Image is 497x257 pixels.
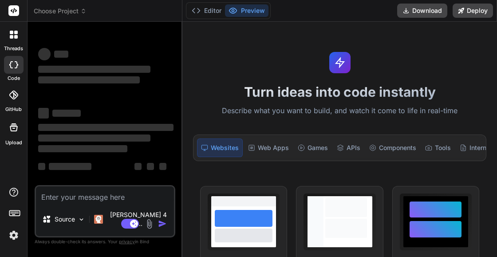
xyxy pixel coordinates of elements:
span: privacy [119,239,135,244]
label: GitHub [5,106,22,113]
span: ‌ [52,110,81,117]
span: ‌ [54,51,68,58]
p: Describe what you want to build, and watch it come to life in real-time [188,105,492,117]
img: attachment [144,219,154,229]
span: ‌ [38,76,140,83]
span: ‌ [38,134,150,142]
span: ‌ [38,108,49,119]
p: Source [55,215,75,224]
span: ‌ [38,48,51,60]
span: ‌ [134,163,142,170]
p: [PERSON_NAME] 4 S.. [106,210,170,228]
div: Websites [197,138,243,157]
img: icon [158,219,167,228]
span: ‌ [38,163,45,170]
span: ‌ [38,66,150,73]
label: code [8,75,20,82]
div: Components [366,138,420,157]
button: Preview [225,4,268,17]
span: ‌ [49,163,91,170]
label: threads [4,45,23,52]
span: ‌ [147,163,154,170]
button: Editor [188,4,225,17]
img: settings [6,228,21,243]
label: Upload [5,139,22,146]
div: Web Apps [245,138,292,157]
button: Download [397,4,447,18]
span: ‌ [159,163,166,170]
span: ‌ [38,145,127,152]
span: Choose Project [34,7,87,16]
h1: Turn ideas into code instantly [188,84,492,100]
div: APIs [333,138,364,157]
div: Tools [422,138,454,157]
img: Claude 4 Sonnet [94,215,103,224]
button: Deploy [453,4,493,18]
div: Games [294,138,331,157]
p: Always double-check its answers. Your in Bind [35,237,175,246]
img: Pick Models [78,216,85,223]
span: ‌ [38,124,174,131]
